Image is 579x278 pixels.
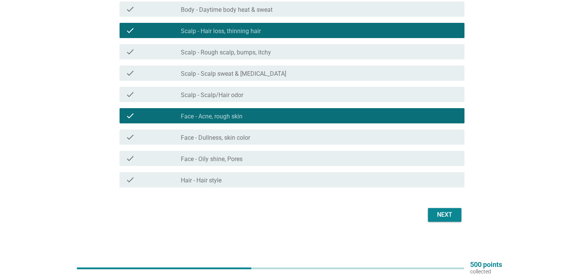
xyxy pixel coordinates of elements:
[181,134,250,142] label: Face - Dullness, skin color
[181,155,242,163] label: Face - Oily shine, Pores
[470,261,502,268] p: 500 points
[126,154,135,163] i: check
[126,47,135,56] i: check
[434,210,455,219] div: Next
[470,268,502,275] p: collected
[181,177,222,184] label: Hair - Hair style
[126,111,135,120] i: check
[428,208,461,222] button: Next
[126,5,135,14] i: check
[181,113,242,120] label: Face - Acne, rough skin
[126,133,135,142] i: check
[181,6,273,14] label: Body - Daytime body heat & sweat
[181,91,243,99] label: Scalp - Scalp/Hair odor
[126,69,135,78] i: check
[181,27,261,35] label: Scalp - Hair loss, thinning hair
[181,49,271,56] label: Scalp - Rough scalp, bumps, itchy
[126,175,135,184] i: check
[126,90,135,99] i: check
[181,70,286,78] label: Scalp - Scalp sweat & [MEDICAL_DATA]
[126,26,135,35] i: check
